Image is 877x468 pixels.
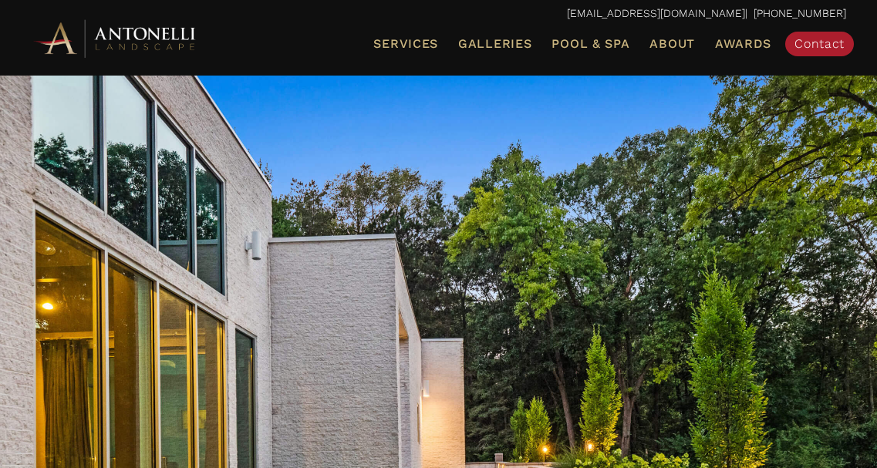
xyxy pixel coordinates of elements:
span: Galleries [458,36,531,51]
a: Galleries [452,34,538,54]
a: Services [367,34,444,54]
span: Awards [715,36,771,51]
span: Pool & Spa [551,36,629,51]
img: Antonelli Horizontal Logo [31,17,201,59]
p: | [PHONE_NUMBER] [31,4,846,24]
a: Pool & Spa [545,34,636,54]
a: Contact [785,32,854,56]
a: [EMAIL_ADDRESS][DOMAIN_NAME] [567,7,745,19]
a: Awards [709,34,777,54]
span: About [649,38,695,50]
a: About [643,34,701,54]
span: Contact [794,36,845,51]
span: Services [373,38,438,50]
